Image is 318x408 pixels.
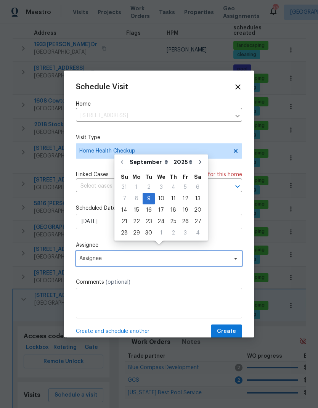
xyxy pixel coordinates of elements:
div: Thu Sep 18 2025 [167,204,179,216]
div: 15 [130,205,143,215]
div: 1 [130,182,143,193]
div: Thu Sep 25 2025 [167,216,179,227]
button: Open [232,181,243,192]
div: Mon Sep 22 2025 [130,216,143,227]
span: Close [234,83,242,91]
div: Mon Sep 01 2025 [130,182,143,193]
div: 20 [191,205,204,215]
div: 29 [130,228,143,238]
div: 3 [155,182,167,193]
div: Sun Aug 31 2025 [118,182,130,193]
div: 8 [130,193,143,204]
button: Go to previous month [116,154,128,170]
div: 25 [167,216,179,227]
div: Fri Sep 26 2025 [179,216,191,227]
div: Sat Sep 13 2025 [191,193,204,204]
abbr: Tuesday [145,174,152,180]
button: Go to next month [194,154,206,170]
div: Fri Sep 12 2025 [179,193,191,204]
div: Thu Sep 04 2025 [167,182,179,193]
div: Thu Oct 02 2025 [167,227,179,239]
div: Sat Oct 04 2025 [191,227,204,239]
div: 16 [143,205,155,215]
div: 28 [118,228,130,238]
div: 21 [118,216,130,227]
div: 26 [179,216,191,227]
abbr: Wednesday [157,174,165,180]
span: (optional) [106,279,130,285]
select: Year [172,156,194,168]
div: Tue Sep 30 2025 [143,227,155,239]
div: Fri Sep 05 2025 [179,182,191,193]
div: Sat Sep 27 2025 [191,216,204,227]
div: Sat Sep 06 2025 [191,182,204,193]
div: Sun Sep 21 2025 [118,216,130,227]
div: Fri Oct 03 2025 [179,227,191,239]
span: Home Health Checkup [79,147,228,155]
span: Assignee [79,255,229,262]
select: Month [128,156,172,168]
div: Fri Sep 19 2025 [179,204,191,216]
button: Create [211,324,242,339]
div: Tue Sep 02 2025 [143,182,155,193]
abbr: Saturday [194,174,201,180]
abbr: Friday [183,174,188,180]
div: Wed Sep 24 2025 [155,216,167,227]
div: Mon Sep 15 2025 [130,204,143,216]
label: Comments [76,278,242,286]
abbr: Sunday [121,174,128,180]
div: 6 [191,182,204,193]
div: 11 [167,193,179,204]
div: 4 [191,228,204,238]
div: 17 [155,205,167,215]
span: Linked Cases [76,171,109,178]
div: 19 [179,205,191,215]
div: Sat Sep 20 2025 [191,204,204,216]
div: Wed Sep 03 2025 [155,182,167,193]
div: 7 [118,193,130,204]
div: Mon Sep 29 2025 [130,227,143,239]
span: Create [217,327,236,336]
div: Wed Oct 01 2025 [155,227,167,239]
div: 24 [155,216,167,227]
div: 22 [130,216,143,227]
div: 2 [167,228,179,238]
input: M/D/YYYY [76,214,242,229]
div: 27 [191,216,204,227]
div: 23 [143,216,155,227]
div: 12 [179,193,191,204]
div: 10 [155,193,167,204]
div: 3 [179,228,191,238]
div: Tue Sep 16 2025 [143,204,155,216]
div: 4 [167,182,179,193]
span: Schedule Visit [76,83,128,91]
div: Sun Sep 28 2025 [118,227,130,239]
div: Tue Sep 23 2025 [143,216,155,227]
div: 31 [118,182,130,193]
abbr: Thursday [170,174,177,180]
div: Mon Sep 08 2025 [130,193,143,204]
div: 30 [143,228,155,238]
abbr: Monday [132,174,141,180]
div: Sun Sep 14 2025 [118,204,130,216]
div: Wed Sep 10 2025 [155,193,167,204]
div: 9 [143,193,155,204]
label: Scheduled Date [76,204,242,212]
div: 13 [191,193,204,204]
div: Thu Sep 11 2025 [167,193,179,204]
div: Wed Sep 17 2025 [155,204,167,216]
div: Tue Sep 09 2025 [143,193,155,204]
div: 2 [143,182,155,193]
div: Sun Sep 07 2025 [118,193,130,204]
span: Create and schedule another [76,328,149,335]
div: 5 [179,182,191,193]
input: Enter in an address [76,110,231,122]
label: Visit Type [76,134,242,141]
label: Home [76,100,242,108]
div: 1 [155,228,167,238]
div: 18 [167,205,179,215]
div: 14 [118,205,130,215]
input: Select cases [76,180,221,192]
label: Assignee [76,241,242,249]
